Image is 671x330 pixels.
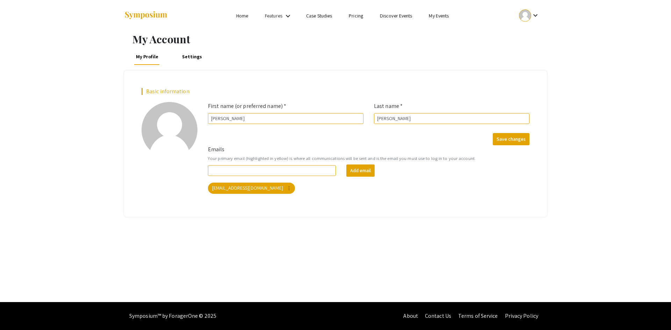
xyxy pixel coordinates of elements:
a: My Events [429,13,449,19]
mat-icon: Expand Features list [284,12,292,20]
a: Features [265,13,282,19]
img: Symposium by ForagerOne [124,11,168,20]
a: Home [236,13,248,19]
a: Privacy Policy [505,312,538,320]
a: Terms of Service [458,312,498,320]
a: Discover Events [380,13,412,19]
label: First name (or preferred name) * [208,102,286,110]
a: My Profile [134,48,160,65]
label: Emails [208,145,225,154]
mat-chip-list: Your emails [208,181,529,195]
mat-icon: more_vert [286,185,292,191]
h1: My Account [132,33,547,45]
a: Contact Us [425,312,451,320]
app-email-chip: Your primary email [207,181,296,195]
button: Expand account dropdown [512,8,547,23]
label: Last name * [374,102,403,110]
h2: Basic information [142,88,529,95]
mat-icon: Expand account dropdown [531,11,540,20]
a: Pricing [349,13,363,19]
a: Case Studies [306,13,332,19]
a: About [403,312,418,320]
iframe: Chat [641,299,666,325]
a: Settings [180,48,204,65]
button: Add email [346,164,375,177]
mat-chip: [EMAIL_ADDRESS][DOMAIN_NAME] [208,183,295,194]
small: Your primary email (highlighted in yellow) is where all communications will be sent and is the em... [208,155,529,162]
button: Save changes [493,133,529,145]
div: Symposium™ by ForagerOne © 2025 [129,302,216,330]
